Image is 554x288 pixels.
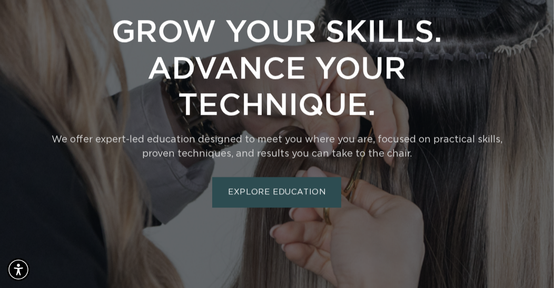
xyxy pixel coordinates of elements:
iframe: Chat Widget [501,237,554,288]
div: Accessibility Menu [7,258,30,281]
a: EXPLORE EDUCATION [212,177,341,207]
p: We offer expert-led education designed to meet you where you are, focused on practical skills, pr... [47,133,507,161]
p: Grow Your Skills. Advance Your Technique. [47,12,507,122]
